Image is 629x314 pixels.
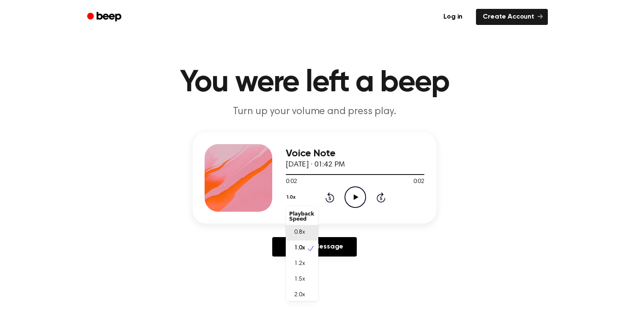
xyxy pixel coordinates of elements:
[294,228,305,237] span: 0.8x
[286,190,298,205] button: 1.0x
[294,275,305,284] span: 1.5x
[286,206,318,301] div: 1.0x
[294,291,305,300] span: 2.0x
[294,259,305,268] span: 1.2x
[294,244,305,253] span: 1.0x
[286,208,318,225] div: Playback Speed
